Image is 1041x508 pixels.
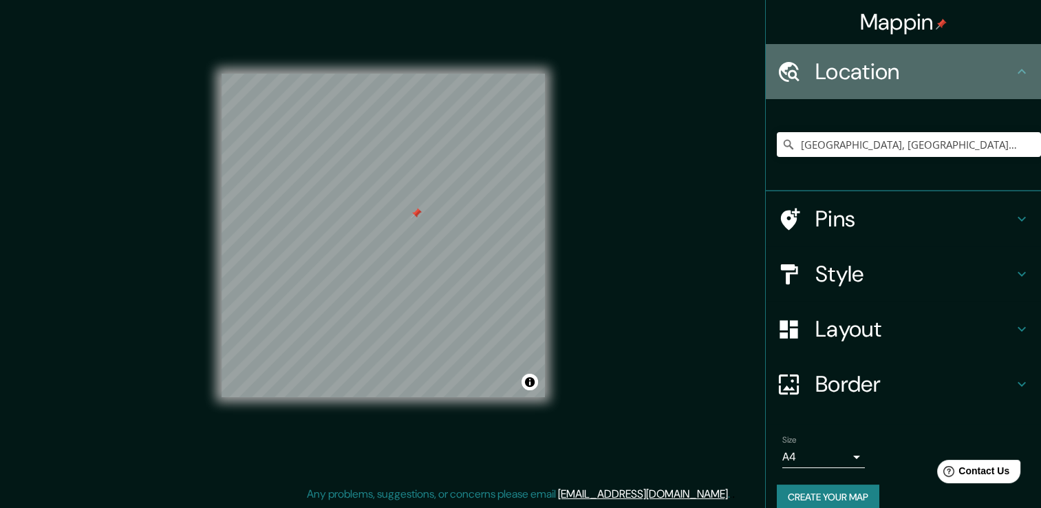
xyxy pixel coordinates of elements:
div: A4 [782,446,865,468]
input: Pick your city or area [777,132,1041,157]
h4: Style [815,260,1013,288]
a: [EMAIL_ADDRESS][DOMAIN_NAME] [558,487,728,501]
label: Size [782,434,797,446]
div: . [730,486,732,502]
div: Layout [766,301,1041,357]
div: . [732,486,735,502]
canvas: Map [222,74,545,397]
iframe: Help widget launcher [919,454,1026,493]
div: Location [766,44,1041,99]
p: Any problems, suggestions, or concerns please email . [307,486,730,502]
div: Style [766,246,1041,301]
h4: Pins [815,205,1013,233]
h4: Location [815,58,1013,85]
h4: Mappin [860,8,947,36]
button: Toggle attribution [522,374,538,390]
div: Border [766,357,1041,412]
div: Pins [766,191,1041,246]
h4: Layout [815,315,1013,343]
h4: Border [815,370,1013,398]
img: pin-icon.png [936,19,947,30]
